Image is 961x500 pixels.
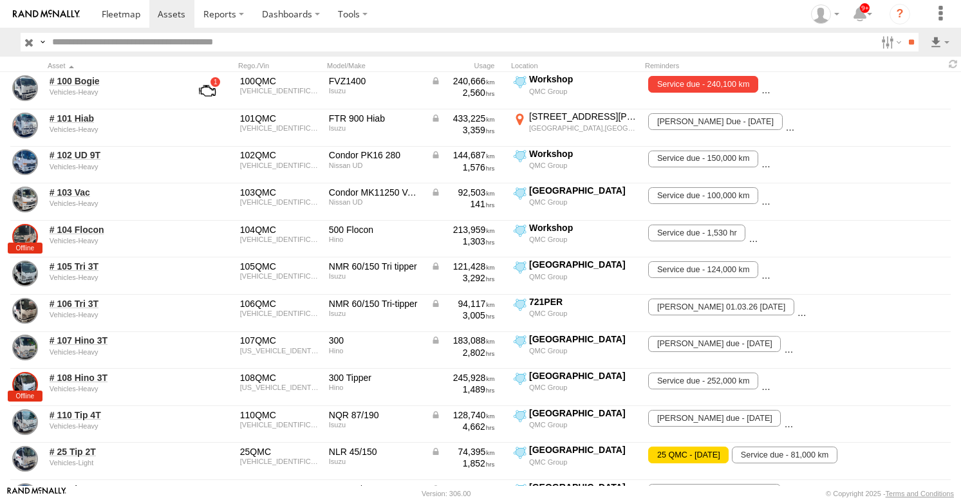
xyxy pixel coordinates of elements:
div: QMC Group [529,272,638,281]
div: JAANMR85EL7100641 [240,272,320,280]
div: Data from Vehicle CANbus [431,335,495,346]
a: # 104 Flocon [50,224,174,236]
div: QMC Group [529,420,638,429]
div: Hino [329,236,422,243]
span: Service due - 124,000 km [648,261,758,278]
div: 108QMC [240,372,320,384]
div: FTR 900 Hiab [329,113,422,124]
a: View Asset Details [12,149,38,175]
div: 105QMC [240,261,320,272]
div: Model/Make [327,61,424,70]
div: Location [511,61,640,70]
a: View Asset Details [12,372,38,398]
div: Nissan UD [329,198,422,206]
div: undefined [50,237,174,245]
div: NLR 45/150 [329,446,422,458]
span: Rego Due - 19/07/2026 [761,261,895,278]
span: Service due - 135,000 km [784,410,894,427]
a: # 108 Hino 3T [50,372,174,384]
img: rand-logo.svg [13,10,80,19]
div: [GEOGRAPHIC_DATA] [529,185,638,196]
span: Refresh [946,58,961,70]
a: # 26 Tip 2T [50,483,174,495]
a: # 100 Bogie [50,75,174,87]
label: Search Query [37,33,48,51]
a: View Asset with Fault/s [183,75,231,106]
a: # 105 Tri 3T [50,261,174,272]
label: Click to View Current Location [511,222,640,257]
div: Data from Vehicle CANbus [431,113,495,124]
a: View Asset Details [12,409,38,435]
a: # 101 Hiab [50,113,174,124]
div: [GEOGRAPHIC_DATA] [529,259,638,270]
span: Service due - 440,000 km [786,113,896,130]
div: NQR 87/190 [329,409,422,421]
div: 100QMC [240,75,320,87]
div: 107QMC [240,335,320,346]
a: # 102 UD 9T [50,149,174,161]
span: Service due - 100,000 km [648,187,758,204]
div: undefined [50,348,174,356]
div: JHHACS3H60K001714 [240,384,320,391]
div: [GEOGRAPHIC_DATA] [529,444,638,456]
div: undefined [50,385,174,393]
div: JHHACS3H30K003050 [240,347,320,355]
div: JHDFD7JLMXXX10821 [240,236,320,243]
div: 245,928 [431,372,495,384]
div: QMC Group [529,383,638,392]
a: # 107 Hino 3T [50,335,174,346]
div: 3,292 [431,272,495,284]
div: 26QMC [240,483,320,495]
div: 141 [431,198,495,210]
div: Data from Vehicle CANbus [431,298,495,310]
div: [GEOGRAPHIC_DATA],[GEOGRAPHIC_DATA] [529,124,638,133]
div: JNBPKC8EL00H00629 [240,162,320,169]
label: Click to View Current Location [511,73,640,108]
div: undefined [50,273,174,281]
div: Data from Vehicle CANbus [431,409,495,421]
div: Data from Vehicle CANbus [431,483,495,495]
div: Isuzu [329,124,422,132]
div: Data from Vehicle CANbus [431,149,495,161]
div: undefined [50,163,174,171]
div: JAANLR85EJ7104031 [240,458,320,465]
div: undefined [50,125,174,133]
div: NMR 60/150 Tri tipper [329,261,422,272]
div: undefined [50,459,174,467]
div: 300 Tipper [329,372,422,384]
div: 3,005 [431,310,495,321]
div: 1,852 [431,458,495,469]
div: 2,560 [431,87,495,98]
div: Data from Vehicle CANbus [431,187,495,198]
div: 110QMC [240,409,320,421]
div: 213,959 [431,224,495,236]
span: 25 QMC - 23/08/2025 [648,447,729,463]
div: QMC Group [529,235,638,244]
div: JAANMR85EM7100105 [240,310,320,317]
div: Hino [329,384,422,391]
div: 103QMC [240,187,320,198]
div: Nissan UD [329,162,422,169]
div: Data from Vehicle CANbus [431,446,495,458]
div: Data from Vehicle CANbus [431,75,495,87]
span: Service due - 81,000 km [732,447,837,463]
div: Condor PK16 280 [329,149,422,161]
div: Workshop [529,222,638,234]
div: QMC Group [529,309,638,318]
a: View Asset Details [12,335,38,360]
a: # 106 Tri 3T [50,298,174,310]
div: undefined [50,88,174,96]
div: 300 [329,335,422,346]
div: [GEOGRAPHIC_DATA] [529,407,638,419]
div: Click to Sort [48,61,176,70]
label: Export results as... [929,33,951,51]
span: Rego 01.03.26 - 28/02/2026 [648,299,794,315]
a: View Asset Details [12,187,38,212]
span: Rego Due - 16/02/2026 [749,225,882,241]
a: Terms and Conditions [886,490,954,497]
div: undefined [50,199,174,207]
div: [GEOGRAPHIC_DATA] [529,370,638,382]
a: # 110 Tip 4T [50,409,174,421]
div: 1,576 [431,162,495,173]
div: Usage [429,61,506,70]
